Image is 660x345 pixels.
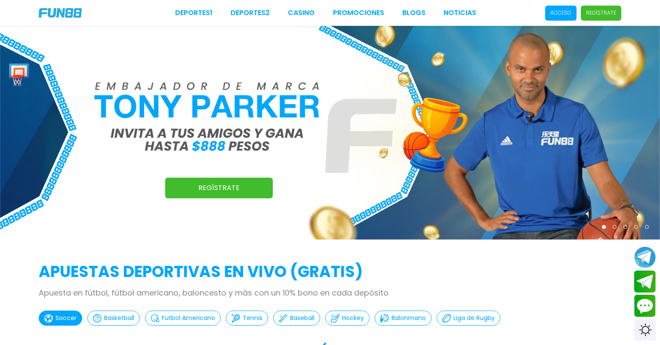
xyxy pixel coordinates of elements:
[39,260,621,283] h2: APUESTAS DEPORTIVAS EN VIVO (gratis)
[392,314,426,323] p: Balonmano
[375,311,432,326] button: Balonmano
[290,314,315,323] p: Baseball
[226,311,268,326] button: Tennis
[162,314,215,323] p: Futbol Americano
[634,246,656,268] button: Join telegram channel
[634,319,656,341] div: Switch theme
[39,287,621,299] p: Apuesta en fútbol, fútbol americano, baloncesto y más con un 10% bono en cada depósito
[586,9,616,17] p: Regístrate
[87,311,140,326] button: Basketball
[453,314,495,323] p: Liga de Rugby
[231,8,270,18] a: Deportes2
[437,311,500,326] button: Liga de Rugby
[634,295,656,317] button: Contact customer service
[243,314,262,323] p: Tennis
[444,8,476,18] a: NOTICIAS
[550,9,571,17] p: Acceso
[325,311,370,326] button: Hockey
[273,311,320,326] button: Baseball
[333,8,384,18] a: Promociones
[165,178,273,198] a: Regístrate
[104,314,134,323] p: Basketball
[39,311,82,326] button: Soccer
[56,314,77,323] p: Soccer
[145,311,221,326] button: Futbol Americano
[342,314,364,323] p: Hockey
[288,8,315,18] a: CASINO
[175,8,213,18] a: Deportes1
[402,8,426,18] a: BLOGS
[634,271,656,293] button: Join telegram
[39,8,82,18] img: Company Logo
